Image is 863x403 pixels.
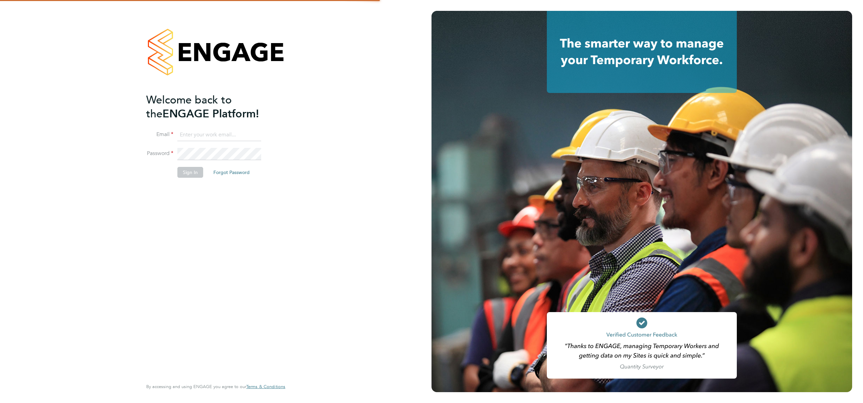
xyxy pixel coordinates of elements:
[177,129,261,141] input: Enter your work email...
[146,384,285,389] span: By accessing and using ENGAGE you agree to our
[146,93,279,121] h2: ENGAGE Platform!
[246,384,285,389] a: Terms & Conditions
[177,167,203,178] button: Sign In
[146,150,173,157] label: Password
[146,93,232,120] span: Welcome back to the
[208,167,255,178] button: Forgot Password
[146,131,173,138] label: Email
